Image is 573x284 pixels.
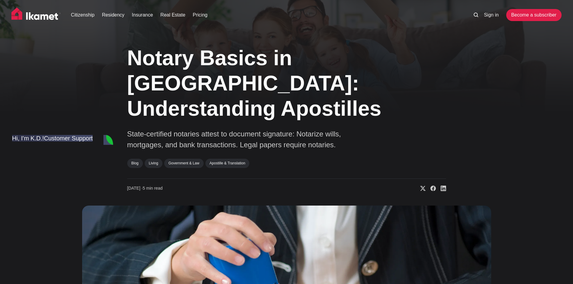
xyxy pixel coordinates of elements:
a: Government & Law [164,159,204,168]
a: Become a subscriber [506,9,562,21]
a: Insurance [132,11,153,19]
a: Citizenship [71,11,94,19]
a: Share on Facebook [426,185,436,191]
a: Sign in [484,11,499,19]
a: Real Estate [160,11,185,19]
a: Blog [127,159,143,168]
time: 5 min read [127,185,163,191]
a: Share on Linkedin [436,185,446,191]
span: [DATE] ∙ [127,186,143,191]
h1: Notary Basics in [GEOGRAPHIC_DATA]: Understanding Apostilles [127,45,386,121]
a: Residency [102,11,125,19]
jdiv: Customer Support [44,135,93,142]
p: State-certified notaries attest to document signature: Notarize wills, mortgages, and bank transa... [127,129,368,150]
a: Apostille & Translation [205,159,250,168]
jdiv: Hi, I'm K.D.! [12,135,44,142]
a: Living [145,159,162,168]
img: Ikamet home [11,8,61,23]
a: Share on X [415,185,426,191]
a: Pricing [193,11,208,19]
